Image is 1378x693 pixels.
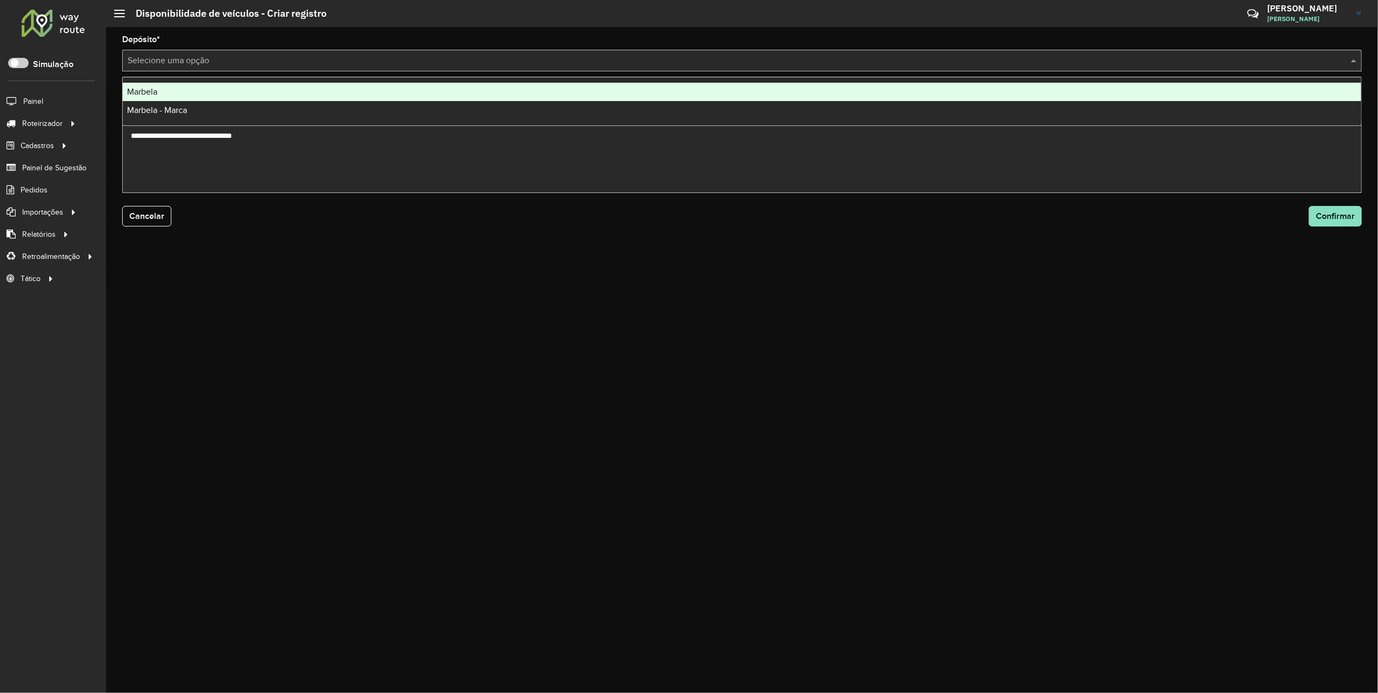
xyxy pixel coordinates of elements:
[21,184,48,196] span: Pedidos
[1316,211,1355,221] span: Confirmar
[22,162,86,174] span: Painel de Sugestão
[122,77,1362,126] ng-dropdown-panel: Options list
[122,206,171,226] button: Cancelar
[125,8,327,19] h2: Disponibilidade de veículos - Criar registro
[22,206,63,218] span: Importações
[33,58,74,71] label: Simulação
[1309,206,1362,226] button: Confirmar
[129,211,164,221] span: Cancelar
[22,118,63,129] span: Roteirizador
[127,87,157,96] span: Marbela
[122,33,160,46] label: Depósito
[22,229,56,240] span: Relatórios
[127,105,187,115] span: Marbela - Marca
[1267,14,1348,24] span: [PERSON_NAME]
[21,273,41,284] span: Tático
[1241,2,1264,25] a: Contato Rápido
[22,251,80,262] span: Retroalimentação
[21,140,54,151] span: Cadastros
[1267,3,1348,14] h3: [PERSON_NAME]
[23,96,43,107] span: Painel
